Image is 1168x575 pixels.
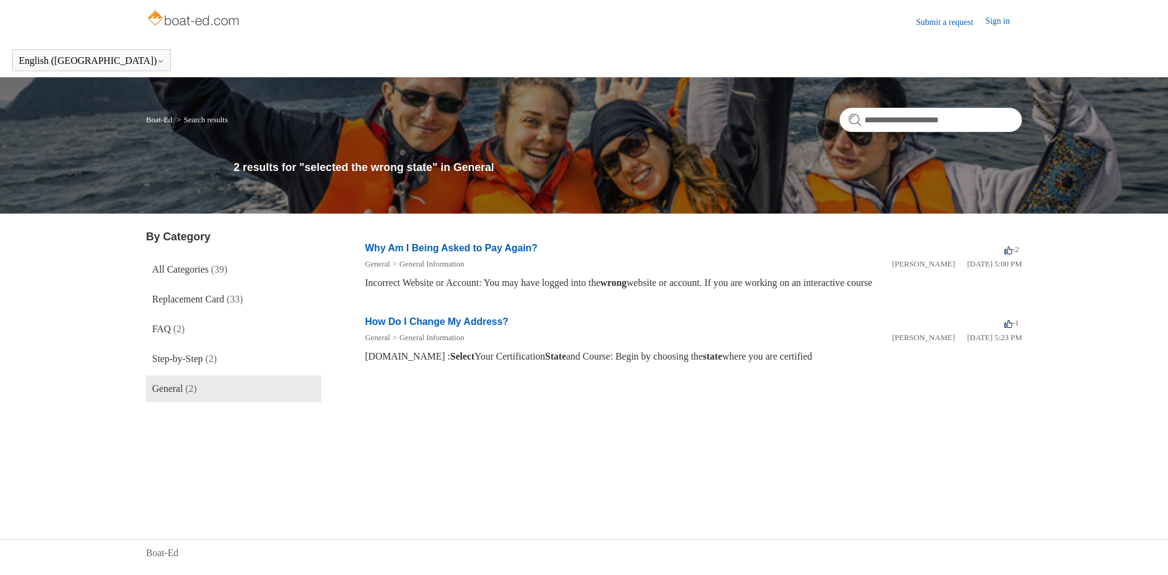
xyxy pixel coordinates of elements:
[892,332,954,344] li: [PERSON_NAME]
[450,351,474,361] em: Select
[146,546,178,560] a: Boat-Ed
[916,16,985,29] a: Submit a request
[146,7,243,32] img: Boat-Ed Help Center home page
[152,383,183,394] span: General
[365,333,390,342] a: General
[967,259,1022,268] time: 01/05/2024, 17:00
[152,294,224,304] span: Replacement Card
[146,375,321,402] a: General (2)
[399,333,464,342] a: General Information
[146,229,321,245] h3: By Category
[152,264,209,274] span: All Categories
[227,294,243,304] span: (33)
[146,316,321,343] a: FAQ (2)
[146,115,175,124] li: Boat-Ed
[146,115,172,124] a: Boat-Ed
[600,277,627,288] em: wrong
[211,264,228,274] span: (39)
[146,286,321,313] a: Replacement Card (33)
[206,354,217,364] span: (2)
[175,115,228,124] li: Search results
[152,324,171,334] span: FAQ
[390,258,464,270] li: General Information
[146,346,321,372] a: Step-by-Step (2)
[545,351,566,361] em: State
[985,15,1022,29] a: Sign in
[234,159,1022,176] h1: 2 results for "selected the wrong state" in General
[703,351,722,361] em: state
[173,324,185,334] span: (2)
[1004,245,1019,254] span: -2
[839,108,1022,132] input: Search
[365,349,1022,364] div: [DOMAIN_NAME] : Your Certification and Course: Begin by choosing the where you are certified
[19,55,164,66] button: English ([GEOGRAPHIC_DATA])
[892,258,954,270] li: [PERSON_NAME]
[390,332,464,344] li: General Information
[365,258,390,270] li: General
[365,276,1022,290] div: Incorrect Website or Account: You may have logged into the website or account. If you are working...
[365,259,390,268] a: General
[1004,318,1019,327] span: -1
[967,333,1022,342] time: 01/05/2024, 17:23
[146,256,321,283] a: All Categories (39)
[186,383,197,394] span: (2)
[399,259,464,268] a: General Information
[365,316,509,327] a: How Do I Change My Address?
[365,243,538,253] a: Why Am I Being Asked to Pay Again?
[152,354,203,364] span: Step-by-Step
[365,332,390,344] li: General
